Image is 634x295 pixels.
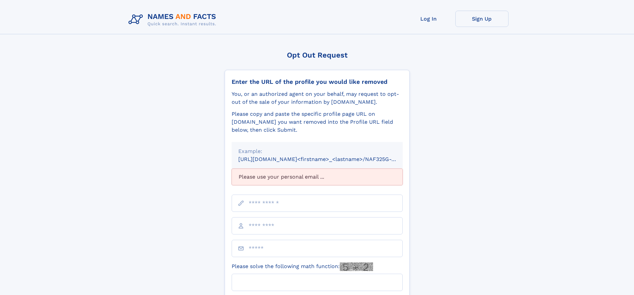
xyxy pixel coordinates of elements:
div: You, or an authorized agent on your behalf, may request to opt-out of the sale of your informatio... [232,90,403,106]
img: Logo Names and Facts [126,11,222,29]
div: Enter the URL of the profile you would like removed [232,78,403,85]
small: [URL][DOMAIN_NAME]<firstname>_<lastname>/NAF325G-xxxxxxxx [238,156,415,162]
a: Sign Up [455,11,509,27]
label: Please solve the following math function: [232,262,373,271]
div: Opt Out Request [225,51,410,59]
div: Please use your personal email ... [232,169,403,185]
div: Please copy and paste the specific profile page URL on [DOMAIN_NAME] you want removed into the Pr... [232,110,403,134]
div: Example: [238,147,396,155]
a: Log In [402,11,455,27]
